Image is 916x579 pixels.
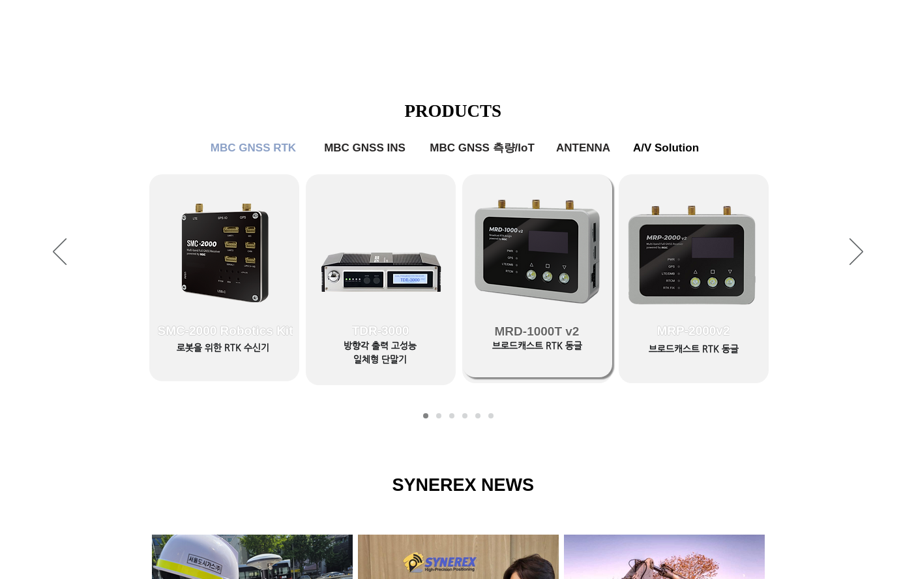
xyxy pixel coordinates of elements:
[619,174,769,377] a: MRP-2000v2
[449,413,454,418] a: MBC GNSS INS
[316,135,414,161] a: MBC GNSS INS
[201,135,306,161] a: MBC GNSS RTK
[306,174,456,377] a: TDR-3000
[657,324,730,338] span: MRP-2000v2
[158,324,293,338] span: SMC-2000 Robotics Kit
[633,142,699,155] span: A/V Solution
[423,413,428,418] a: MBC GNSS RTK1
[475,413,480,418] a: ANTENNA
[419,413,497,418] nav: 슬라이드
[436,413,441,418] a: MBC GNSS RTK2
[488,413,494,418] a: A/V Solution
[324,142,406,155] span: MBC GNSS INS
[392,475,535,495] span: SYNEREX NEWS
[53,238,66,267] button: 이전
[462,413,467,418] a: MBC GNSS 측량/IoT
[405,101,502,121] span: PRODUCTS
[151,174,301,377] a: SMC-2000 Robotics Kit
[421,135,544,161] a: MBC GNSS 측량/IoT
[352,324,409,338] span: TDR-3000
[495,324,580,339] span: MRD-1000T v2
[462,175,612,377] a: MRD-1000T v2
[211,142,296,155] span: MBC GNSS RTK
[850,238,863,267] button: 다음
[556,142,610,155] span: ANTENNA
[624,135,709,161] a: A/V Solution
[551,135,616,161] a: ANTENNA
[430,140,535,155] span: MBC GNSS 측량/IoT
